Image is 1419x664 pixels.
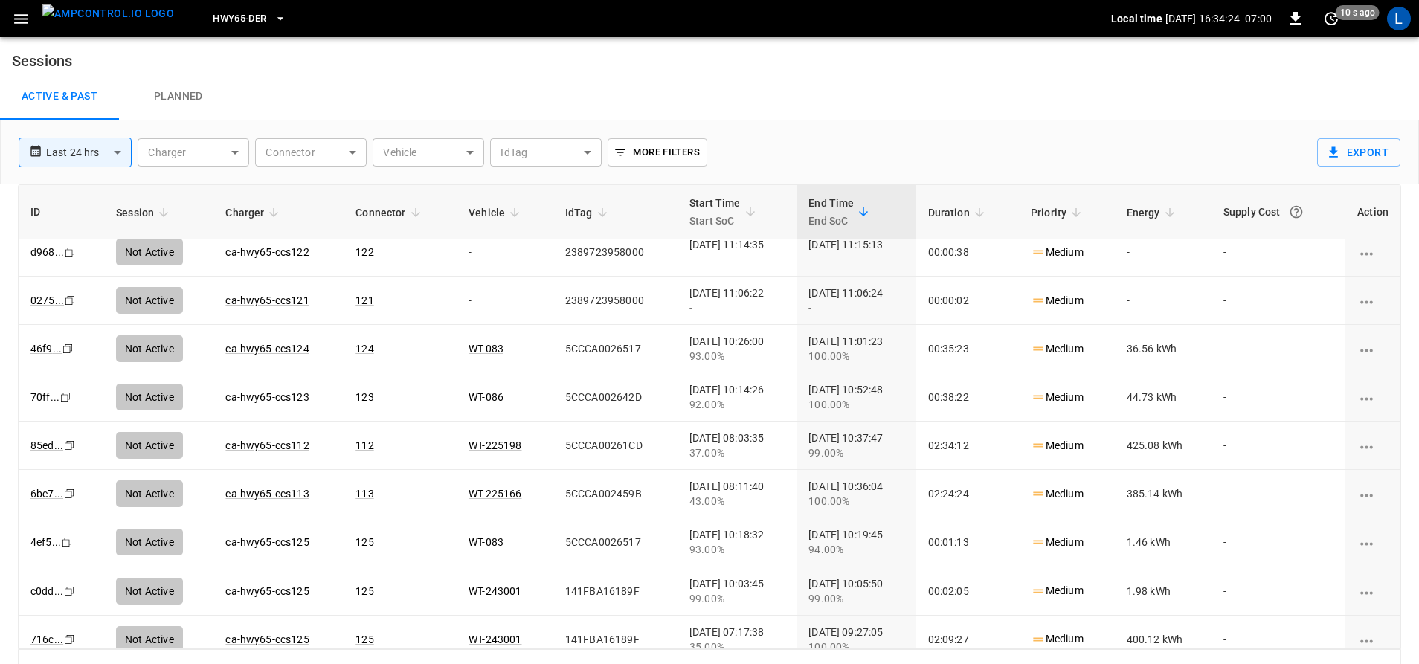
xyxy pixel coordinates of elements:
[1357,584,1389,599] div: charging session options
[30,343,62,355] a: 46f9...
[916,325,1019,373] td: 00:35:23
[63,292,78,309] div: copy
[808,212,854,230] p: End SoC
[1115,567,1212,616] td: 1.98 kWh
[565,204,612,222] span: IdTag
[457,228,553,277] td: -
[1031,535,1084,550] p: Medium
[808,639,904,654] div: 100.00%
[116,204,173,222] span: Session
[916,373,1019,422] td: 00:38:22
[60,534,75,550] div: copy
[61,341,76,357] div: copy
[1031,390,1084,405] p: Medium
[1115,325,1212,373] td: 36.56 kWh
[808,445,904,460] div: 99.00%
[553,567,678,616] td: 141FBA16189F
[1357,486,1389,501] div: charging session options
[46,138,132,167] div: Last 24 hrs
[1319,7,1343,30] button: set refresh interval
[355,488,373,500] a: 113
[553,277,678,325] td: 2389723958000
[18,184,1401,649] div: sessions table
[116,529,183,555] div: Not Active
[689,639,785,654] div: 35.00%
[59,389,74,405] div: copy
[689,397,785,412] div: 92.00%
[1212,470,1345,518] td: -
[553,325,678,373] td: 5CCCA0026517
[1031,486,1084,502] p: Medium
[689,237,785,267] div: [DATE] 11:14:35
[1223,199,1333,225] div: Supply Cost
[1115,277,1212,325] td: -
[689,349,785,364] div: 93.00%
[355,343,373,355] a: 124
[553,373,678,422] td: 5CCCA002642D
[355,634,373,645] a: 125
[916,518,1019,567] td: 00:01:13
[469,204,524,222] span: Vehicle
[355,294,373,306] a: 121
[689,542,785,557] div: 93.00%
[1357,341,1389,356] div: charging session options
[355,391,373,403] a: 123
[1031,438,1084,454] p: Medium
[808,527,904,557] div: [DATE] 10:19:45
[689,194,741,230] div: Start Time
[1357,245,1389,260] div: charging session options
[1031,204,1086,222] span: Priority
[608,138,707,167] button: More Filters
[19,185,104,239] th: ID
[30,246,64,258] a: d968...
[1115,373,1212,422] td: 44.73 kWh
[808,431,904,460] div: [DATE] 10:37:47
[916,567,1019,616] td: 00:02:05
[116,239,183,265] div: Not Active
[355,536,373,548] a: 125
[62,583,77,599] div: copy
[808,334,904,364] div: [DATE] 11:01:23
[225,634,309,645] a: ca-hwy65-ccs125
[689,625,785,654] div: [DATE] 07:17:38
[225,488,309,500] a: ca-hwy65-ccs113
[207,4,292,33] button: HWY65-DER
[808,252,904,267] div: -
[119,73,238,120] a: Planned
[355,585,373,597] a: 125
[553,422,678,470] td: 5CCCA00261CD
[1357,535,1389,549] div: charging session options
[42,4,174,23] img: ampcontrol.io logo
[553,228,678,277] td: 2389723958000
[808,494,904,509] div: 100.00%
[808,286,904,315] div: [DATE] 11:06:24
[62,437,77,454] div: copy
[916,228,1019,277] td: 00:00:38
[689,576,785,606] div: [DATE] 10:03:45
[808,349,904,364] div: 100.00%
[30,439,63,451] a: 85ed...
[469,391,503,403] a: WT-086
[225,391,309,403] a: ca-hwy65-ccs123
[469,634,521,645] a: WT-243001
[1115,616,1212,664] td: 400.12 kWh
[116,626,183,653] div: Not Active
[1111,11,1162,26] p: Local time
[225,294,309,306] a: ca-hwy65-ccs121
[689,286,785,315] div: [DATE] 11:06:22
[1115,228,1212,277] td: -
[30,634,63,645] a: 716c...
[1031,341,1084,357] p: Medium
[116,384,183,410] div: Not Active
[469,536,503,548] a: WT-083
[116,480,183,507] div: Not Active
[689,591,785,606] div: 99.00%
[689,479,785,509] div: [DATE] 08:11:40
[808,576,904,606] div: [DATE] 10:05:50
[689,527,785,557] div: [DATE] 10:18:32
[808,542,904,557] div: 94.00%
[1357,390,1389,404] div: charging session options
[1115,518,1212,567] td: 1.46 kWh
[1031,293,1084,309] p: Medium
[1212,277,1345,325] td: -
